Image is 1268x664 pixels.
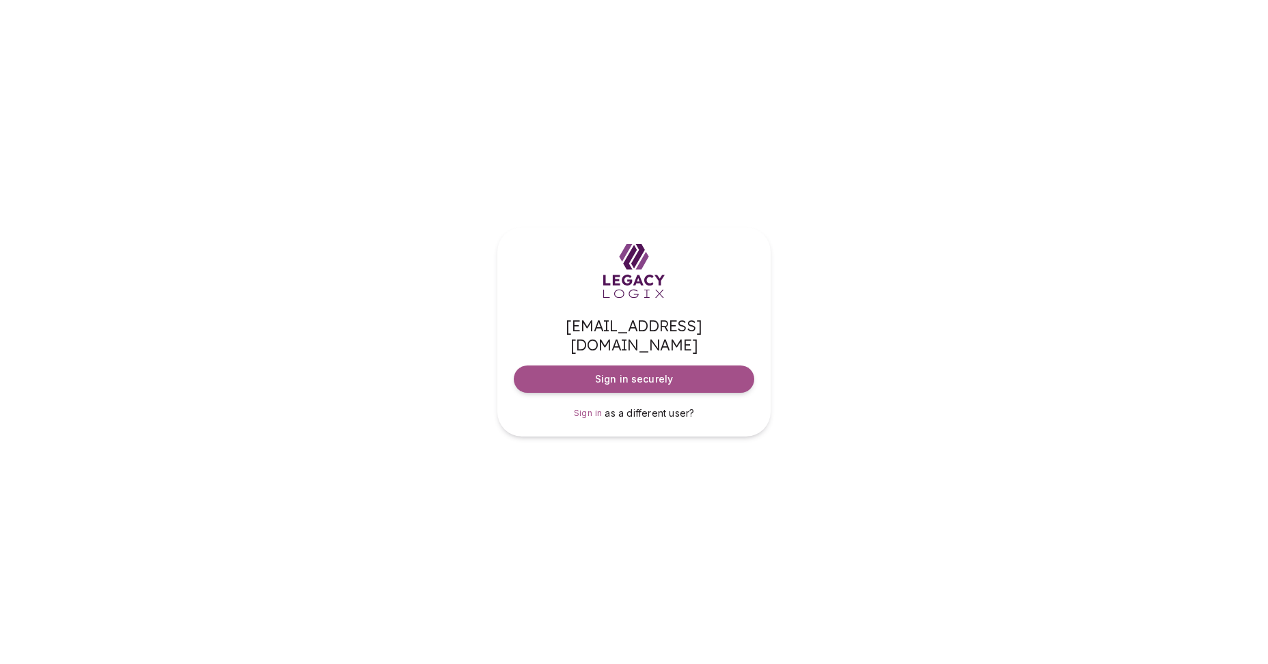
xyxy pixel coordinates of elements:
[595,372,673,386] span: Sign in securely
[605,407,694,419] span: as a different user?
[574,406,603,420] a: Sign in
[514,316,754,355] span: [EMAIL_ADDRESS][DOMAIN_NAME]
[514,365,754,393] button: Sign in securely
[574,408,603,418] span: Sign in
